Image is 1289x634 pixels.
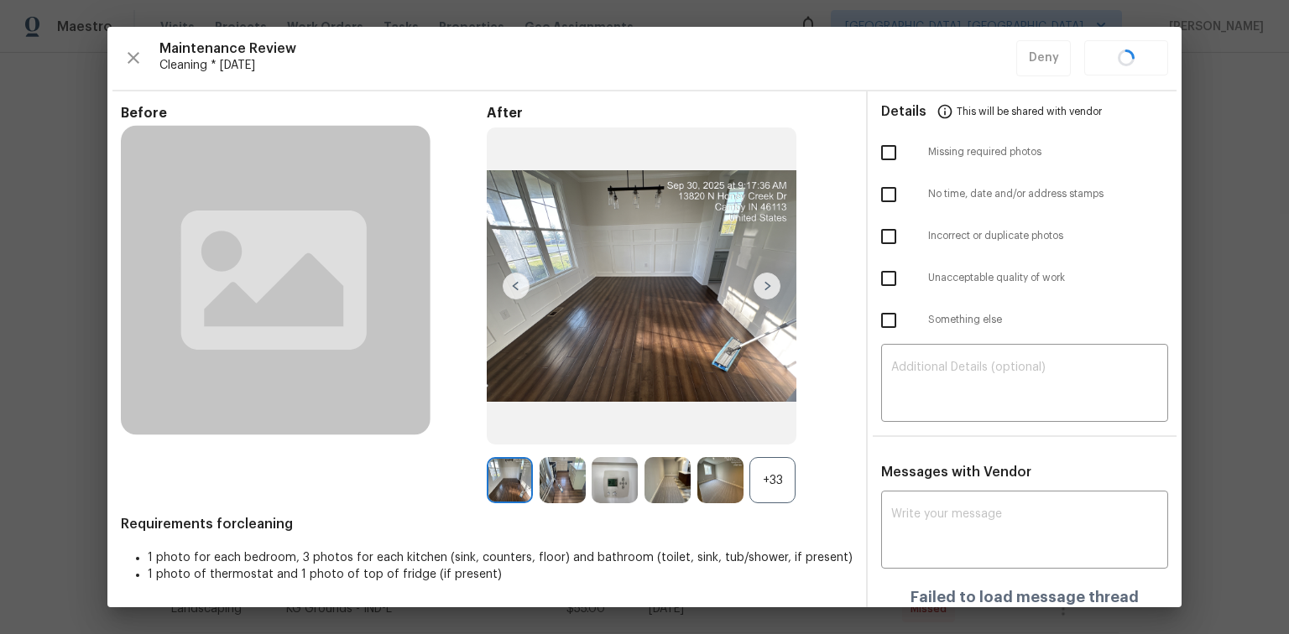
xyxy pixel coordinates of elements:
span: Missing required photos [928,145,1168,159]
span: Messages with Vendor [881,465,1031,479]
span: Something else [928,313,1168,327]
h4: Failed to load message thread [881,589,1168,605]
div: Unacceptable quality of work [868,257,1182,299]
span: Details [881,91,926,132]
img: right-chevron-button-url [754,273,780,299]
span: This will be shared with vendor [957,91,1102,132]
span: Incorrect or duplicate photos [928,229,1168,243]
span: Maintenance Review [159,40,1016,57]
span: Cleaning * [DATE] [159,57,1016,74]
li: 1 photo of thermostat and 1 photo of top of fridge (if present) [148,566,853,583]
span: Unacceptable quality of work [928,271,1168,285]
span: Before [121,105,487,122]
div: Missing required photos [868,132,1182,174]
span: After [487,105,853,122]
li: 1 photo for each bedroom, 3 photos for each kitchen (sink, counters, floor) and bathroom (toilet,... [148,549,853,566]
div: No time, date and/or address stamps [868,174,1182,216]
img: left-chevron-button-url [503,273,530,299]
div: +33 [749,457,796,503]
div: Incorrect or duplicate photos [868,216,1182,257]
div: Something else [868,299,1182,341]
span: No time, date and/or address stamps [928,187,1168,201]
span: Requirements for cleaning [121,516,853,533]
